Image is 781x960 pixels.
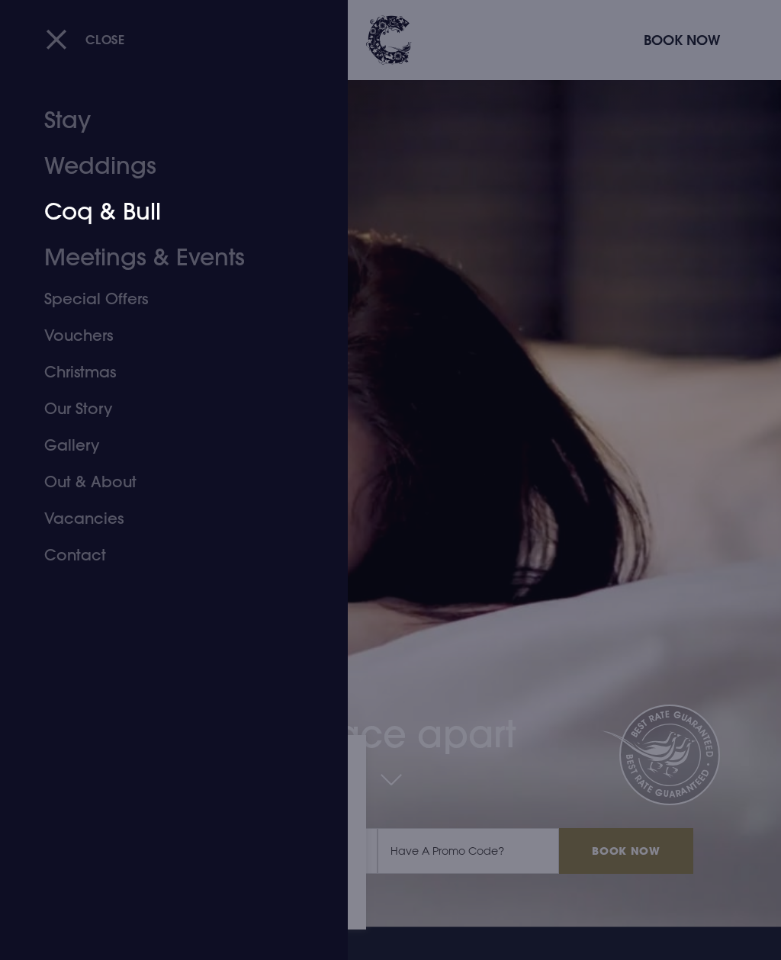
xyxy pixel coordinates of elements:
[44,189,285,235] a: Coq & Bull
[44,427,285,464] a: Gallery
[44,143,285,189] a: Weddings
[44,390,285,427] a: Our Story
[85,31,125,47] span: Close
[44,500,285,537] a: Vacancies
[44,354,285,390] a: Christmas
[46,24,125,55] button: Close
[44,235,285,281] a: Meetings & Events
[44,464,285,500] a: Out & About
[44,537,285,573] a: Contact
[44,317,285,354] a: Vouchers
[44,281,285,317] a: Special Offers
[44,98,285,143] a: Stay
